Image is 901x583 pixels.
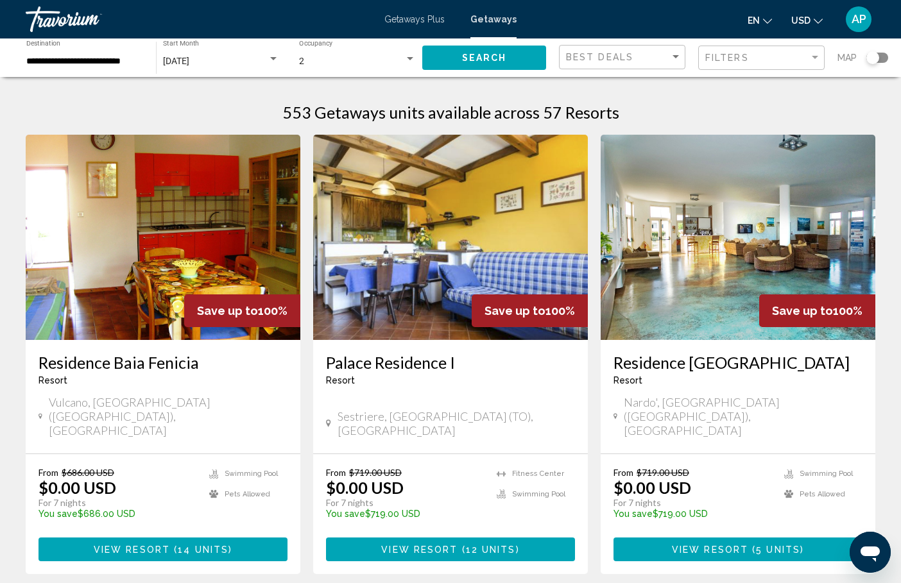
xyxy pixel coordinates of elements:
[842,6,875,33] button: User Menu
[326,497,484,509] p: For 7 nights
[49,395,287,437] span: Vulcano, [GEOGRAPHIC_DATA] ([GEOGRAPHIC_DATA]), [GEOGRAPHIC_DATA]
[349,467,402,478] span: $719.00 USD
[26,6,372,32] a: Travorium
[472,294,588,327] div: 100%
[614,497,771,509] p: For 7 nights
[163,56,189,66] span: [DATE]
[422,46,546,69] button: Search
[614,537,862,561] button: View Resort(5 units)
[772,304,833,317] span: Save up to
[326,353,575,372] a: Palace Residence I
[184,294,300,327] div: 100%
[326,375,355,385] span: Resort
[852,13,866,26] span: AP
[512,469,564,478] span: Fitness Center
[624,395,862,437] span: Nardo', [GEOGRAPHIC_DATA]([GEOGRAPHIC_DATA]), [GEOGRAPHIC_DATA]
[39,497,196,509] p: For 7 nights
[614,509,771,519] p: $719.00 USD
[326,537,575,561] button: View Resort(12 units)
[672,545,748,555] span: View Resort
[614,478,691,497] p: $0.00 USD
[837,49,857,67] span: Map
[381,545,458,555] span: View Resort
[170,545,232,555] span: ( )
[637,467,689,478] span: $719.00 USD
[614,353,862,372] a: Residence [GEOGRAPHIC_DATA]
[338,409,575,437] span: Sestriere, [GEOGRAPHIC_DATA] (TO), [GEOGRAPHIC_DATA]
[26,135,300,340] img: 3120I01X.jpg
[800,490,845,498] span: Pets Allowed
[313,135,588,340] img: 1061I08X.jpg
[470,14,517,24] a: Getaways
[225,469,278,478] span: Swimming Pool
[282,103,619,122] h1: 553 Getaways units available across 57 Resorts
[39,467,58,478] span: From
[326,509,365,519] span: You save
[705,53,749,63] span: Filters
[39,353,287,372] a: Residence Baia Fenicia
[566,52,682,63] mat-select: Sort by
[466,545,516,555] span: 12 units
[384,14,445,24] a: Getaways Plus
[614,467,633,478] span: From
[748,15,760,26] span: en
[178,545,228,555] span: 14 units
[601,135,875,340] img: 7643O01X.jpg
[791,15,811,26] span: USD
[485,304,545,317] span: Save up to
[614,375,642,385] span: Resort
[94,545,170,555] span: View Resort
[326,467,346,478] span: From
[225,490,270,498] span: Pets Allowed
[39,509,196,519] p: $686.00 USD
[326,478,404,497] p: $0.00 USD
[748,545,804,555] span: ( )
[197,304,258,317] span: Save up to
[39,509,78,519] span: You save
[62,467,114,478] span: $686.00 USD
[39,478,116,497] p: $0.00 USD
[326,509,484,519] p: $719.00 USD
[458,545,519,555] span: ( )
[759,294,875,327] div: 100%
[748,11,772,30] button: Change language
[462,53,507,63] span: Search
[756,545,800,555] span: 5 units
[299,56,304,66] span: 2
[614,509,653,519] span: You save
[512,490,565,498] span: Swimming Pool
[850,532,891,573] iframe: Button to launch messaging window
[566,52,633,62] span: Best Deals
[39,375,67,385] span: Resort
[800,469,853,478] span: Swimming Pool
[698,45,825,71] button: Filter
[39,537,287,561] button: View Resort(14 units)
[791,11,823,30] button: Change currency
